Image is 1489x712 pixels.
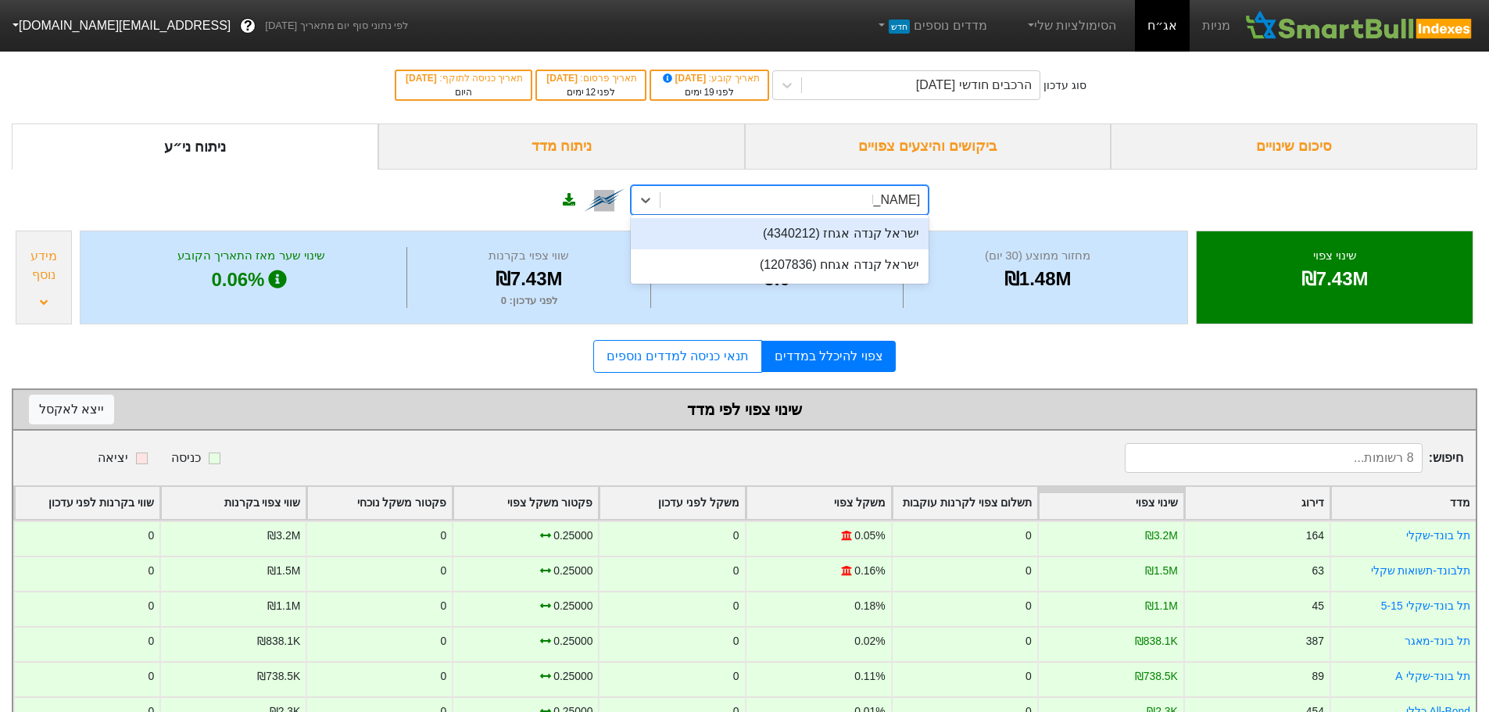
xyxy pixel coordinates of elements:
[854,633,885,649] div: 0.02%
[545,85,637,99] div: לפני ימים
[267,528,300,544] div: ₪3.2M
[441,563,447,579] div: 0
[265,18,408,34] span: לפי נתוני סוף יום מתאריך [DATE]
[100,265,403,295] div: 0.06%
[1125,443,1423,473] input: 8 רשומות...
[1312,563,1323,579] div: 63
[733,528,739,544] div: 0
[545,71,637,85] div: תאריך פרסום :
[553,528,592,544] div: 0.25000
[15,487,159,519] div: Toggle SortBy
[1371,564,1471,577] a: תלבונד-תשואות שקלי
[404,71,523,85] div: תאריך כניסה לתוקף :
[553,598,592,614] div: 0.25000
[733,598,739,614] div: 0
[546,73,580,84] span: [DATE]
[907,265,1168,293] div: ₪1.48M
[553,563,592,579] div: 0.25000
[1025,668,1032,685] div: 0
[406,73,439,84] span: [DATE]
[307,487,452,519] div: Toggle SortBy
[453,487,598,519] div: Toggle SortBy
[29,398,1460,421] div: שינוי צפוי לפי מדד
[746,487,891,519] div: Toggle SortBy
[378,123,745,170] div: ניתוח מדד
[441,633,447,649] div: 0
[1111,123,1477,170] div: סיכום שינויים
[553,633,592,649] div: 0.25000
[1018,10,1123,41] a: הסימולציות שלי
[916,76,1032,95] div: הרכבים חודשי [DATE]
[1406,529,1471,542] a: תל בונד-שקלי
[1306,633,1324,649] div: 387
[148,598,154,614] div: 0
[148,528,154,544] div: 0
[1312,598,1323,614] div: 45
[148,633,154,649] div: 0
[1025,633,1032,649] div: 0
[171,449,201,467] div: כניסה
[411,265,647,293] div: ₪7.43M
[12,123,378,170] div: ניתוח ני״ע
[100,247,403,265] div: שינוי שער מאז התאריך הקובע
[762,341,896,372] a: צפוי להיכלל במדדים
[854,668,885,685] div: 0.11%
[1145,563,1178,579] div: ₪1.5M
[1185,487,1330,519] div: Toggle SortBy
[733,668,739,685] div: 0
[1331,487,1476,519] div: Toggle SortBy
[659,71,760,85] div: תאריך קובע :
[148,668,154,685] div: 0
[659,85,760,99] div: לפני ימים
[1025,528,1032,544] div: 0
[907,247,1168,265] div: מחזור ממוצע (30 יום)
[98,449,128,467] div: יציאה
[244,16,252,37] span: ?
[869,10,993,41] a: מדדים נוספיםחדש
[148,563,154,579] div: 0
[441,668,447,685] div: 0
[20,247,67,284] div: מידע נוסף
[1125,443,1463,473] span: חיפוש :
[29,395,114,424] button: ייצא לאקסל
[745,123,1111,170] div: ביקושים והיצעים צפויים
[585,87,596,98] span: 12
[1306,528,1324,544] div: 164
[1135,668,1178,685] div: ₪738.5K
[854,528,885,544] div: 0.05%
[854,563,885,579] div: 0.16%
[161,487,306,519] div: Toggle SortBy
[600,487,744,519] div: Toggle SortBy
[1145,528,1178,544] div: ₪3.2M
[1145,598,1178,614] div: ₪1.1M
[1025,598,1032,614] div: 0
[1312,668,1323,685] div: 89
[1381,599,1470,612] a: תל בונד-שקלי 5-15
[411,293,647,309] div: לפני עדכון : 0
[441,528,447,544] div: 0
[889,20,910,34] span: חדש
[854,598,885,614] div: 0.18%
[1025,563,1032,579] div: 0
[257,633,300,649] div: ₪838.1K
[733,563,739,579] div: 0
[1039,487,1183,519] div: Toggle SortBy
[631,249,929,281] div: ישראל קנדה אגחח (1207836)
[411,247,647,265] div: שווי צפוי בקרנות
[593,340,761,373] a: תנאי כניסה למדדים נוספים
[441,598,447,614] div: 0
[1395,670,1470,682] a: תל בונד-שקלי A
[1043,77,1086,94] div: סוג עדכון
[267,563,300,579] div: ₪1.5M
[1216,247,1453,265] div: שינוי צפוי
[660,73,709,84] span: [DATE]
[553,668,592,685] div: 0.25000
[1405,635,1471,647] a: תל בונד-מאגר
[1135,633,1178,649] div: ₪838.1K
[703,87,714,98] span: 19
[584,180,625,220] img: tase link
[455,87,472,98] span: היום
[893,487,1037,519] div: Toggle SortBy
[257,668,300,685] div: ₪738.5K
[733,633,739,649] div: 0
